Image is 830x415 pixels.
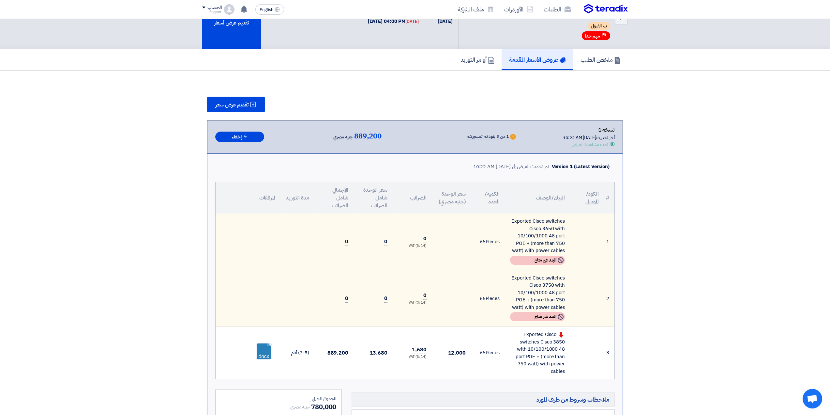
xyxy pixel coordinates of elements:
td: 3 [604,327,614,379]
td: Pieces [471,214,505,270]
span: مهم جدا [585,33,600,39]
div: Open chat [803,389,822,408]
th: سعر الوحدة (جنيه مصري) [432,182,471,214]
span: 65 [480,238,486,245]
span: 889,200 [354,132,382,140]
div: (14 %) VAT [398,243,427,249]
span: 0 [384,295,387,303]
td: 1 [604,214,614,270]
span: 1,680 [412,346,427,354]
span: 12,000 [448,349,466,357]
div: [DATE] [429,18,453,25]
h5: عروض الأسعار المقدمة [509,56,566,63]
span: 65 [480,295,486,302]
a: أوامر التوريد [453,49,502,70]
th: مدة التوريد [280,182,314,214]
button: English [255,4,284,15]
div: Exported Cisco switches Cisco 3750 with 10/100/1000 48 port POE + (more than 750 watt) with power... [510,274,565,311]
div: (14 %) VAT [398,300,427,306]
div: Exported Cisco switches Cisco 3650 with 10/100/1000 48 port POE + (more than 750 watt) with power... [510,217,565,254]
span: 889,200 [327,349,348,357]
h5: ملاحظات وشروط من طرف المورد [352,392,615,407]
span: تم القبول [588,22,610,30]
span: 0 [345,238,348,246]
div: تم تحديث العرض في [DATE] 10:22 AM [473,163,549,170]
div: نسخة 1 [563,126,615,134]
a: عروض الأسعار المقدمة [502,49,573,70]
div: [DATE] 04:00 PM [368,18,419,25]
span: 0 [384,238,387,246]
span: تقديم عرض سعر [216,102,249,107]
span: 780,000 [311,402,336,412]
th: المرفقات [216,182,280,214]
span: 13,680 [370,349,387,357]
div: Version 1 (Latest Version) [552,163,610,170]
div: المجموع الجزئي [221,395,336,402]
img: Teradix logo [584,4,628,14]
span: جنيه مصري [290,404,310,410]
img: profile_test.png [224,4,234,15]
div: 1 من 3 بنود تم تسعيرهم [467,134,509,139]
div: Support [202,10,221,14]
th: الكود/الموديل [570,182,604,214]
div: [DATE] [405,18,418,25]
td: Pieces [471,270,505,327]
th: الكمية/العدد [471,182,505,214]
span: English [260,8,273,12]
span: 65 [480,349,486,356]
a: ملف الشركة [453,2,499,17]
span: 0 [423,235,427,243]
button: إخفاء [215,132,264,142]
th: # [604,182,614,214]
span: 0 [345,295,348,303]
th: الضرائب [393,182,432,214]
a: Cisco_C_POE_Switch_1760253390287.docx [256,343,308,383]
a: الأوردرات [499,2,538,17]
th: البيان/الوصف [505,182,570,214]
a: ملخص الطلب [573,49,628,70]
td: Pieces [471,327,505,379]
div: الحساب [207,5,221,10]
div: Exported Cisco switches Cisco 3850 with 10/100/1000 48 port POE + (more than 750 watt) with power... [510,331,565,375]
span: 0 [423,292,427,300]
a: الطلبات [538,2,576,17]
div: البند غير متاح [510,312,565,321]
th: سعر الوحدة شامل الضرائب [354,182,393,214]
div: (14 %) VAT [398,354,427,360]
td: (3-5) أيام [280,327,314,379]
span: جنيه مصري [333,133,353,141]
button: تقديم عرض سعر [207,97,265,112]
td: 2 [604,270,614,327]
th: الإجمالي شامل الضرائب [314,182,354,214]
h5: أوامر التوريد [460,56,494,63]
h5: ملخص الطلب [581,56,621,63]
div: أخر تحديث [DATE] 10:22 AM [563,134,615,141]
div: البند غير متاح [510,256,565,265]
div: تمت مشاهدة العرض [572,141,608,148]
